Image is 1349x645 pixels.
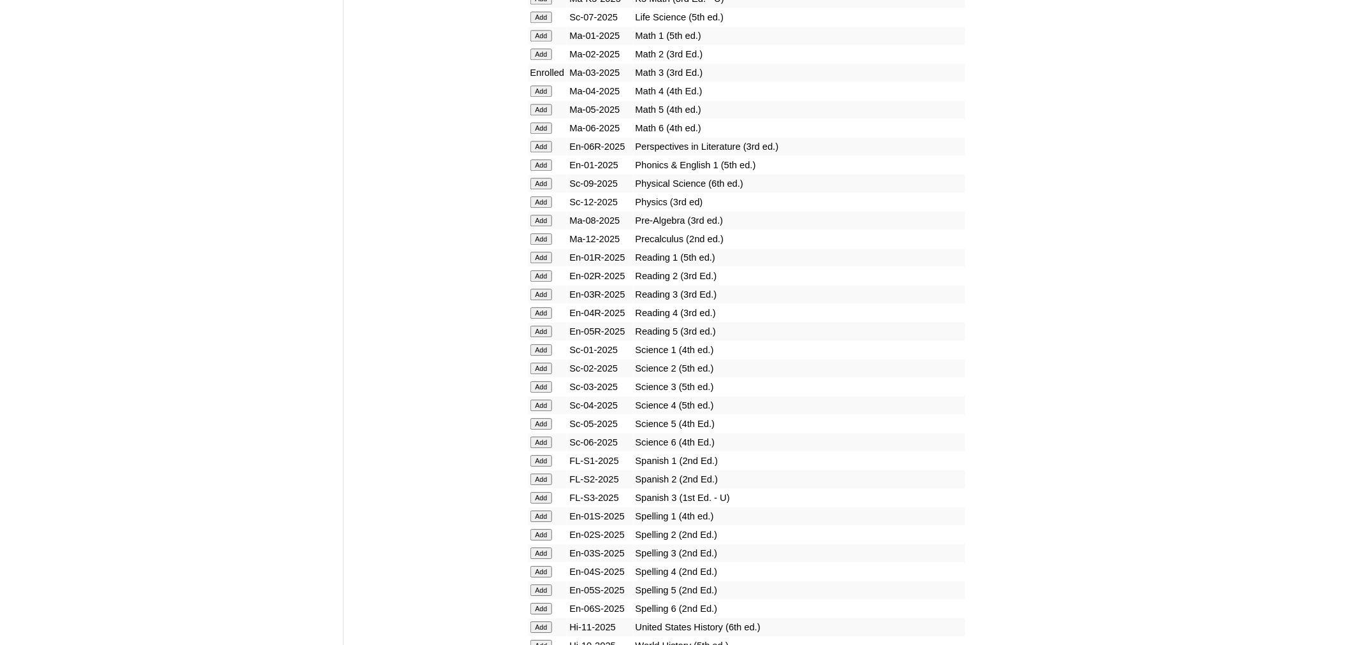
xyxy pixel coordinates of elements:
td: Math 3 (3rd Ed.) [634,64,965,82]
td: Ma-06-2025 [567,119,632,137]
td: Reading 3 (3rd Ed.) [634,286,965,303]
input: Add [530,307,553,319]
input: Add [530,400,553,411]
td: Sc-07-2025 [567,8,632,26]
td: Science 1 (4th ed.) [634,341,965,359]
td: Spelling 1 (4th ed.) [634,507,965,525]
td: Sc-05-2025 [567,415,632,433]
td: Sc-12-2025 [567,193,632,211]
td: Physical Science (6th ed.) [634,175,965,192]
td: Reading 5 (3rd ed.) [634,322,965,340]
input: Add [530,529,553,540]
td: Sc-04-2025 [567,396,632,414]
td: Spanish 2 (2nd Ed.) [634,470,965,488]
td: Sc-03-2025 [567,378,632,396]
input: Add [530,326,553,337]
td: En-01-2025 [567,156,632,174]
td: Math 2 (3rd Ed.) [634,45,965,63]
td: En-03S-2025 [567,544,632,562]
input: Add [530,603,553,614]
td: Ma-08-2025 [567,212,632,229]
td: Math 1 (5th ed.) [634,27,965,45]
input: Add [530,455,553,467]
td: Sc-02-2025 [567,359,632,377]
td: Math 4 (4th Ed.) [634,82,965,100]
input: Add [530,141,553,152]
td: Sc-01-2025 [567,341,632,359]
input: Add [530,196,553,208]
input: Add [530,566,553,577]
td: Science 4 (5th ed.) [634,396,965,414]
input: Add [530,215,553,226]
input: Add [530,418,553,430]
input: Add [530,85,553,97]
td: Physics (3rd ed) [634,193,965,211]
td: En-02S-2025 [567,526,632,544]
td: Spelling 2 (2nd Ed.) [634,526,965,544]
td: En-06R-2025 [567,138,632,156]
input: Add [530,159,553,171]
td: Spelling 5 (2nd Ed.) [634,581,965,599]
td: Spanish 3 (1st Ed. - U) [634,489,965,507]
input: Add [530,492,553,504]
input: Add [530,252,553,263]
td: FL-S3-2025 [567,489,632,507]
input: Add [530,270,553,282]
td: Precalculus (2nd ed.) [634,230,965,248]
input: Add [530,104,553,115]
td: Life Science (5th ed.) [634,8,965,26]
td: En-05R-2025 [567,322,632,340]
td: Hi-11-2025 [567,618,632,636]
input: Add [530,363,553,374]
input: Add [530,11,553,23]
td: Math 6 (4th ed.) [634,119,965,137]
input: Add [530,621,553,633]
td: En-01R-2025 [567,249,632,266]
td: Science 3 (5th ed.) [634,378,965,396]
input: Add [530,122,553,134]
td: Science 6 (4th Ed.) [634,433,965,451]
td: Ma-02-2025 [567,45,632,63]
td: En-01S-2025 [567,507,632,525]
td: Ma-12-2025 [567,230,632,248]
td: Reading 2 (3rd Ed.) [634,267,965,285]
td: En-03R-2025 [567,286,632,303]
td: Reading 1 (5th ed.) [634,249,965,266]
td: Reading 4 (3rd ed.) [634,304,965,322]
td: FL-S1-2025 [567,452,632,470]
td: Ma-01-2025 [567,27,632,45]
input: Add [530,233,553,245]
td: Math 5 (4th ed.) [634,101,965,119]
td: Spelling 4 (2nd Ed.) [634,563,965,581]
td: Ma-05-2025 [567,101,632,119]
td: En-05S-2025 [567,581,632,599]
td: En-04S-2025 [567,563,632,581]
td: Sc-06-2025 [567,433,632,451]
input: Add [530,344,553,356]
td: Phonics & English 1 (5th ed.) [634,156,965,174]
input: Add [530,381,553,393]
td: En-04R-2025 [567,304,632,322]
td: FL-S2-2025 [567,470,632,488]
input: Add [530,48,553,60]
input: Add [530,178,553,189]
input: Add [530,474,553,485]
td: Spelling 6 (2nd Ed.) [634,600,965,618]
td: United States History (6th ed.) [634,618,965,636]
input: Add [530,511,553,522]
input: Add [530,289,553,300]
td: Enrolled [529,64,567,82]
td: Ma-03-2025 [567,64,632,82]
td: Spanish 1 (2nd Ed.) [634,452,965,470]
td: En-06S-2025 [567,600,632,618]
td: En-02R-2025 [567,267,632,285]
input: Add [530,30,553,41]
td: Pre-Algebra (3rd ed.) [634,212,965,229]
input: Add [530,547,553,559]
td: Sc-09-2025 [567,175,632,192]
td: Perspectives in Literature (3rd ed.) [634,138,965,156]
td: Science 2 (5th ed.) [634,359,965,377]
td: Spelling 3 (2nd Ed.) [634,544,965,562]
input: Add [530,584,553,596]
input: Add [530,437,553,448]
